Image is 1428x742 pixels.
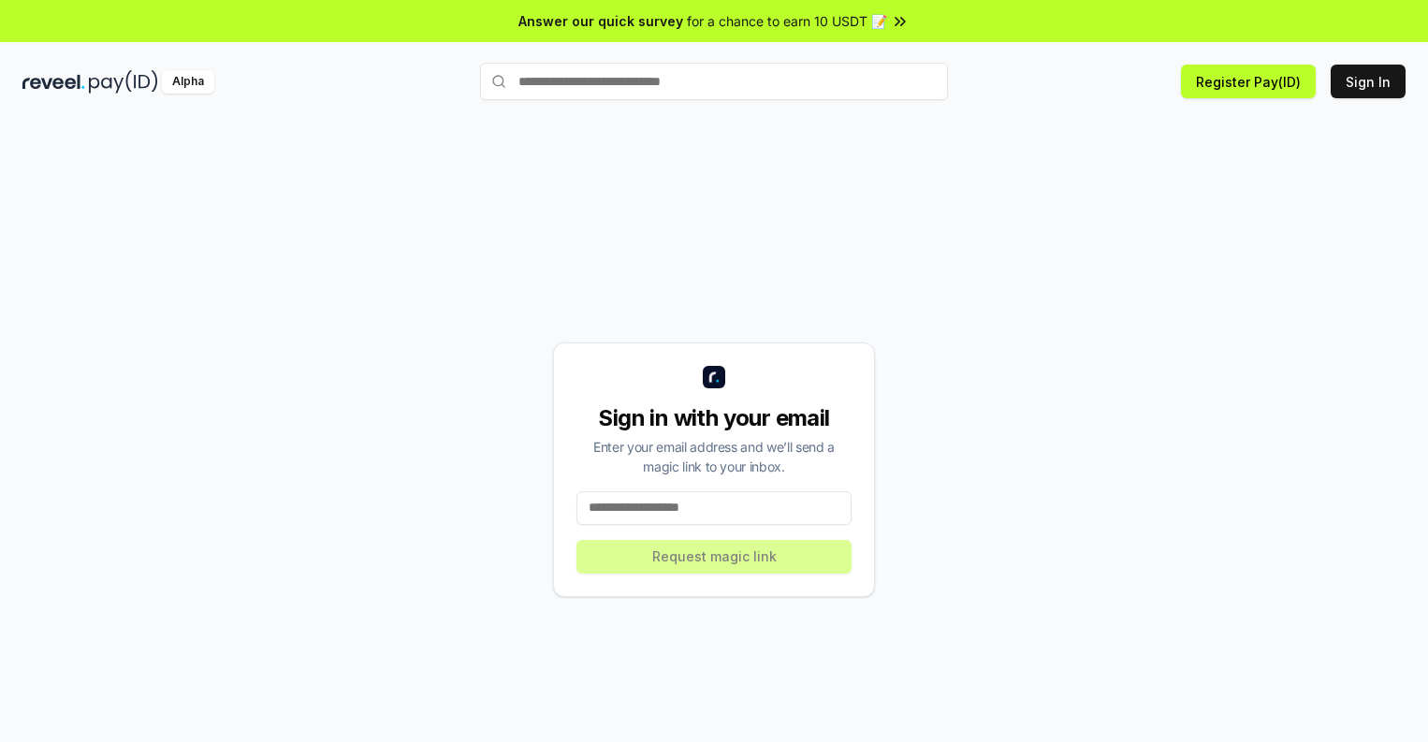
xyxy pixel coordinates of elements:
img: pay_id [89,70,158,94]
img: logo_small [703,366,725,388]
img: reveel_dark [22,70,85,94]
span: for a chance to earn 10 USDT 📝 [687,11,887,31]
button: Sign In [1331,65,1406,98]
div: Sign in with your email [576,403,852,433]
span: Answer our quick survey [518,11,683,31]
div: Enter your email address and we’ll send a magic link to your inbox. [576,437,852,476]
div: Alpha [162,70,214,94]
button: Register Pay(ID) [1181,65,1316,98]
